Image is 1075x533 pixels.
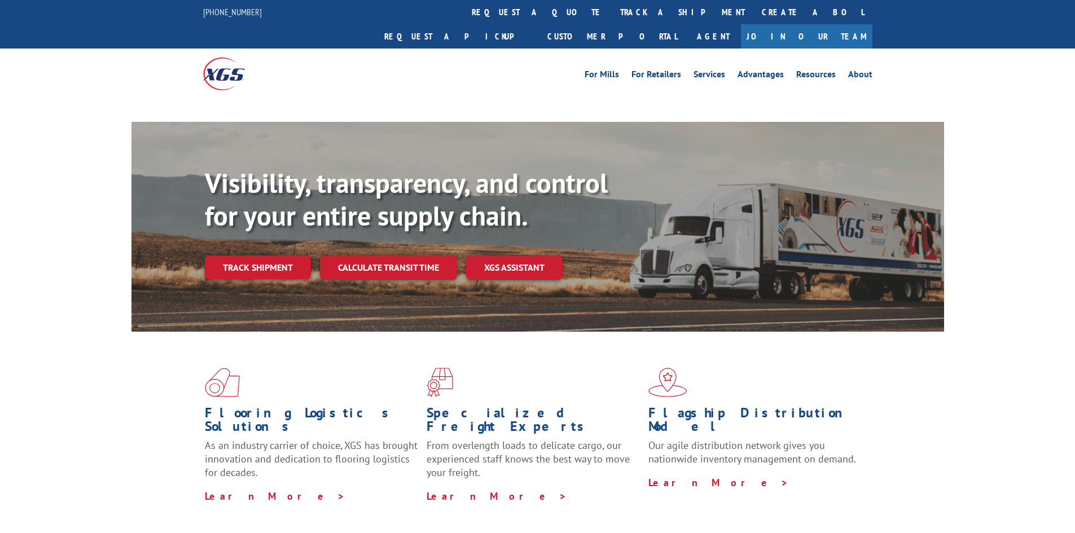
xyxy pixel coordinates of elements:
a: Calculate transit time [320,256,457,280]
span: Our agile distribution network gives you nationwide inventory management on demand. [648,439,856,465]
a: Join Our Team [741,24,872,49]
a: For Retailers [631,70,681,82]
a: Customer Portal [539,24,686,49]
span: As an industry carrier of choice, XGS has brought innovation and dedication to flooring logistics... [205,439,418,479]
a: For Mills [585,70,619,82]
a: Learn More > [427,490,567,503]
a: XGS ASSISTANT [466,256,563,280]
a: Track shipment [205,256,311,279]
a: Resources [796,70,836,82]
p: From overlength loads to delicate cargo, our experienced staff knows the best way to move your fr... [427,439,640,489]
a: Services [694,70,725,82]
img: xgs-icon-flagship-distribution-model-red [648,368,687,397]
img: xgs-icon-focused-on-flooring-red [427,368,453,397]
a: Request a pickup [376,24,539,49]
h1: Flooring Logistics Solutions [205,406,418,439]
b: Visibility, transparency, and control for your entire supply chain. [205,165,608,233]
a: Agent [686,24,741,49]
h1: Flagship Distribution Model [648,406,862,439]
h1: Specialized Freight Experts [427,406,640,439]
a: Learn More > [648,476,789,489]
img: xgs-icon-total-supply-chain-intelligence-red [205,368,240,397]
a: Learn More > [205,490,345,503]
a: About [848,70,872,82]
a: Advantages [738,70,784,82]
a: [PHONE_NUMBER] [203,6,262,17]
